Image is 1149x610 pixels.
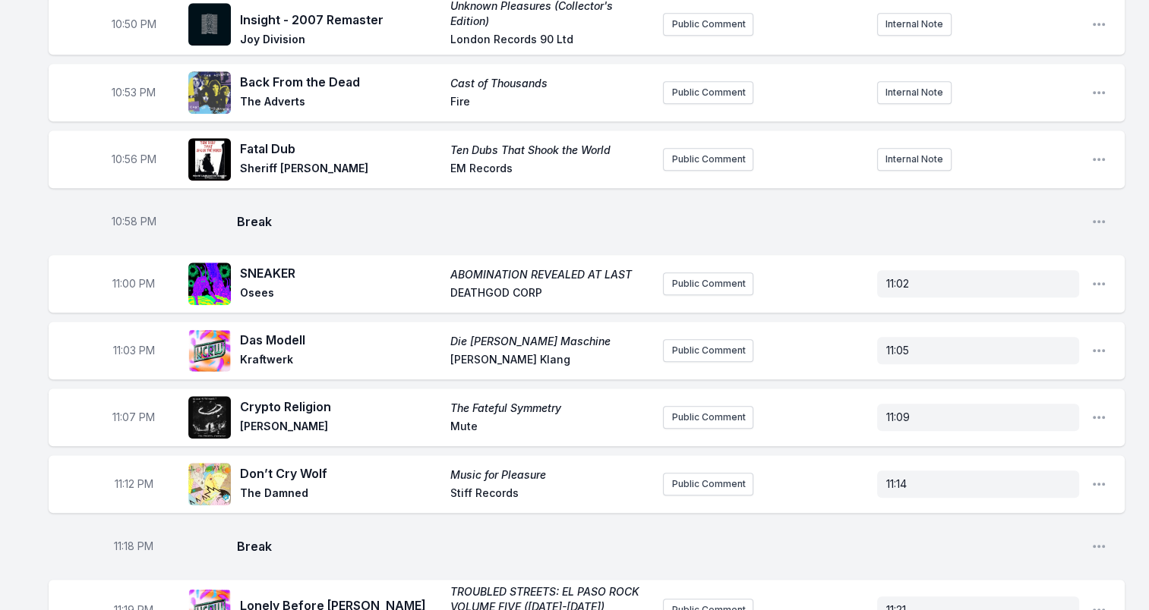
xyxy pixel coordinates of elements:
button: Open playlist item options [1091,539,1106,554]
img: ABOMINATION REVEALED AT LAST [188,263,231,305]
span: 11:02 [886,277,909,290]
span: 11:05 [886,344,909,357]
button: Open playlist item options [1091,214,1106,229]
span: Kraftwerk [240,352,441,370]
span: Timestamp [112,276,155,291]
img: Die Mensch Maschine [188,329,231,372]
span: 11:09 [886,410,910,423]
span: Fatal Dub [240,140,441,158]
button: Public Comment [663,272,753,295]
button: Open playlist item options [1091,152,1106,167]
button: Open playlist item options [1091,276,1106,291]
span: Das Modell [240,331,441,349]
span: DEATHGOD CORP [450,285,652,303]
button: Public Comment [663,339,753,362]
span: Osees [240,285,441,303]
span: Fire [450,94,652,112]
span: The Fateful Symmetry [450,401,652,416]
span: Don’t Cry Wolf [240,464,441,483]
span: Ten Dubs That Shook the World [450,143,652,158]
img: The Fateful Symmetry [188,396,231,439]
span: The Adverts [240,94,441,112]
button: Internal Note [877,148,952,171]
span: Joy Division [240,32,441,50]
span: Mute [450,419,652,437]
span: [PERSON_NAME] [240,419,441,437]
span: Timestamp [112,85,156,100]
span: London Records 90 Ltd [450,32,652,50]
button: Open playlist item options [1091,476,1106,492]
span: Timestamp [112,410,155,425]
span: Timestamp [114,539,153,554]
span: [PERSON_NAME] Klang [450,352,652,370]
span: Music for Pleasure [450,467,652,483]
span: Insight - 2007 Remaster [240,11,441,29]
span: Sheriff [PERSON_NAME] [240,161,441,179]
span: 11:14 [886,477,907,490]
span: Timestamp [112,17,156,32]
span: Back From the Dead [240,73,441,91]
span: EM Records [450,161,652,179]
button: Open playlist item options [1091,410,1106,425]
span: Break [237,537,1079,555]
button: Public Comment [663,81,753,104]
span: The Damned [240,486,441,504]
img: Ten Dubs That Shook the World [188,138,231,181]
span: Stiff Records [450,486,652,504]
span: SNEAKER [240,264,441,282]
img: Cast of Thousands [188,71,231,114]
button: Public Comment [663,13,753,36]
img: Unknown Pleasures (Collector's Edition) [188,3,231,46]
button: Public Comment [663,473,753,495]
button: Open playlist item options [1091,17,1106,32]
img: Music for Pleasure [188,463,231,505]
button: Public Comment [663,148,753,171]
span: ABOMINATION REVEALED AT LAST [450,267,652,282]
button: Open playlist item options [1091,343,1106,358]
span: Cast of Thousands [450,76,652,91]
button: Internal Note [877,81,952,104]
button: Internal Note [877,13,952,36]
span: Timestamp [112,214,156,229]
span: Timestamp [113,343,155,358]
span: Die [PERSON_NAME] Maschine [450,334,652,349]
span: Timestamp [112,152,156,167]
button: Open playlist item options [1091,85,1106,100]
span: Break [237,212,1079,231]
span: Crypto Religion [240,398,441,416]
span: Timestamp [115,476,153,492]
button: Public Comment [663,406,753,429]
